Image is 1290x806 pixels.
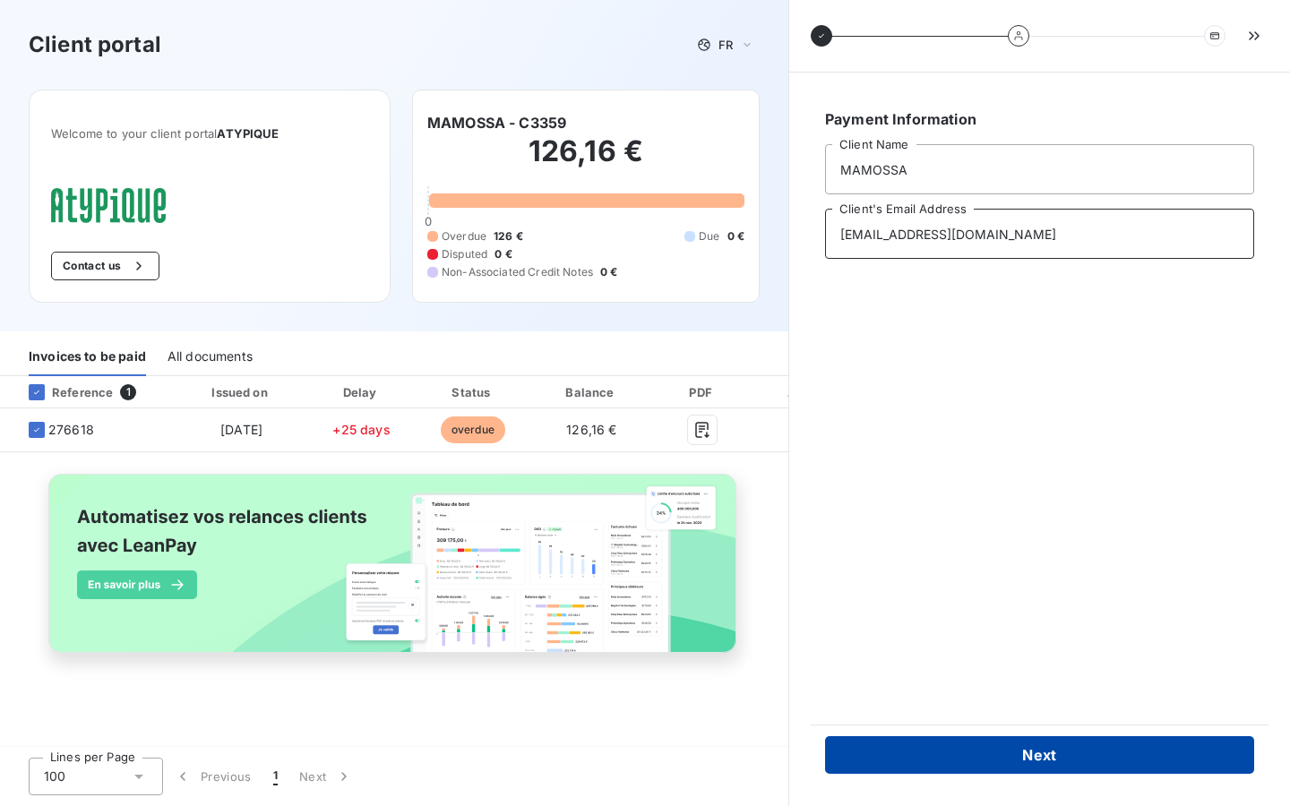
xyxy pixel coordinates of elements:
span: 0 € [600,264,617,280]
span: 126,16 € [566,422,616,437]
span: [DATE] [220,422,262,437]
div: Delay [311,383,413,401]
input: placeholder [825,209,1254,259]
div: Issued on [179,383,303,401]
span: 100 [44,767,65,785]
span: Welcome to your client portal [51,126,368,141]
h6: Payment Information [825,108,1254,130]
img: Company logo [51,188,166,223]
span: 0 € [494,246,512,262]
button: Contact us [51,252,159,280]
span: 0 [425,214,432,228]
span: 1 [120,384,136,400]
span: 0 € [727,228,744,244]
span: 276618 [48,421,94,439]
div: Actions [755,383,869,401]
span: +25 days [332,422,390,437]
div: All documents [168,339,253,376]
button: Next [825,736,1254,774]
div: Status [419,383,526,401]
span: Due [699,228,719,244]
button: 1 [262,758,288,795]
button: Previous [163,758,262,795]
h6: MAMOSSA - C3359 [427,112,566,133]
span: ATYPIQUE [217,126,279,141]
h2: 126,16 € [427,133,744,187]
span: FR [718,38,733,52]
div: Reference [14,384,113,400]
div: Balance [533,383,649,401]
span: Disputed [442,246,487,262]
span: overdue [441,416,505,443]
div: PDF [657,383,747,401]
span: 1 [273,767,278,785]
img: banner [32,463,756,683]
button: Next [288,758,364,795]
div: Invoices to be paid [29,339,146,376]
span: Overdue [442,228,486,244]
span: Non-Associated Credit Notes [442,264,593,280]
h3: Client portal [29,29,161,61]
span: 126 € [494,228,523,244]
input: placeholder [825,144,1254,194]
